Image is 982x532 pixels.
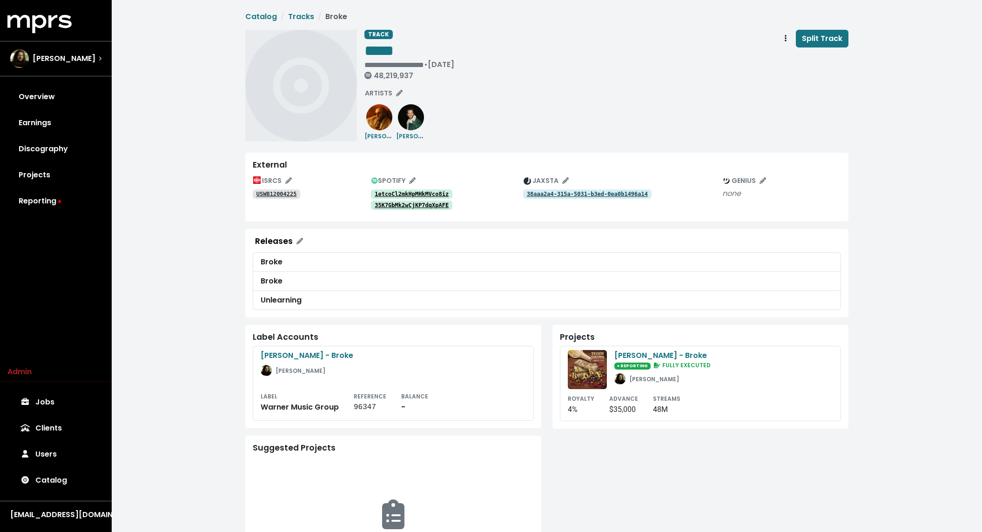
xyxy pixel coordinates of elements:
a: Jobs [7,389,104,415]
div: Projects [560,332,841,342]
button: Releases [249,233,309,250]
a: Broke [253,272,841,291]
a: Users [7,441,104,467]
button: Edit spotify track identifications for this track [367,174,420,188]
small: [PERSON_NAME] [396,130,446,141]
div: 4% [568,404,594,415]
div: 96347 [354,402,386,413]
button: Edit ISRC mappings for this track [249,174,296,188]
div: Warner Music Group [261,402,339,413]
a: Projects [7,162,104,188]
button: [EMAIL_ADDRESS][DOMAIN_NAME] [7,509,104,521]
img: The jaxsta.com logo [524,177,531,185]
img: ab6761610000e5ebf76e11a5f3c08955fecea690 [366,104,392,130]
div: Suggested Projects [253,443,534,453]
a: Catalog [7,467,104,493]
img: Album art for this track, Broke [245,30,357,141]
img: The genius.com logo [723,177,730,185]
button: Edit jaxsta track identifications [519,174,573,188]
button: Track actions [775,30,796,47]
button: Split Track [796,30,848,47]
span: Edit value [364,43,394,58]
tt: 1etcoCl2mkHpMHkMVco8iz [375,191,449,197]
a: USWB12004225 [253,189,300,199]
nav: breadcrumb [245,11,848,22]
small: ROYALTY [568,395,594,403]
div: Label Accounts [253,332,534,342]
a: [PERSON_NAME] [364,111,394,141]
div: Broke [261,256,833,268]
span: Edit value [364,61,424,68]
span: • [DATE] [364,59,454,80]
a: Earnings [7,110,104,136]
a: mprs logo [7,18,72,29]
a: Catalog [245,11,277,22]
span: ● REPORTING [614,363,651,370]
a: Reporting [7,188,104,214]
span: ISRCS [253,176,292,185]
a: [PERSON_NAME] [396,111,426,141]
a: [PERSON_NAME] - Broke[PERSON_NAME]LABELWarner Music GroupREFERENCE96347BALANCE- [253,346,534,421]
span: FULLY EXECUTED [652,361,711,369]
img: ab67616d0000b27344b10673f88d728cf14ed981 [568,350,607,389]
a: Unlearning [253,291,841,310]
div: - [401,402,428,413]
span: TRACK [364,30,393,39]
span: JAXSTA [524,176,569,185]
img: a4b8ff3eb42724e229ce4c2048e8c476.681x681x1.jpg [614,373,626,384]
div: Broke [261,276,833,287]
small: [PERSON_NAME] [364,130,414,141]
div: [PERSON_NAME] - Broke [614,350,711,361]
img: The logo of the International Organization for Standardization [253,176,261,184]
tt: 35K7GbMk2wCjKP7dqXpAFE [375,202,449,209]
a: 38aaa2a4-315a-5031-b3ed-0ea0b1496a14 [523,189,652,199]
span: Split Track [802,33,842,44]
tt: USWB12004225 [256,191,297,197]
small: LABEL [261,392,277,400]
div: [EMAIL_ADDRESS][DOMAIN_NAME] [10,509,101,520]
a: Broke [253,252,841,272]
a: 1etcoCl2mkHpMHkMVco8iz [371,189,452,199]
span: ARTISTS [365,88,403,98]
small: [PERSON_NAME] [276,367,325,375]
small: ADVANCE [609,395,638,403]
i: none [722,188,741,199]
tt: 38aaa2a4-315a-5031-b3ed-0ea0b1496a14 [527,191,648,197]
li: Broke [314,11,347,22]
a: Clients [7,415,104,441]
a: 35K7GbMk2wCjKP7dqXpAFE [371,201,452,210]
span: GENIUS [723,176,766,185]
a: Discography [7,136,104,162]
div: 48,219,937 [364,71,454,80]
div: [PERSON_NAME] - Broke [261,350,526,361]
img: The selected account / producer [10,49,29,68]
button: Edit artists [361,86,407,101]
a: [PERSON_NAME] - Broke● REPORTING FULLY EXECUTED[PERSON_NAME]ROYALTY4%ADVANCE$35,000STREAMS48M [560,346,841,421]
img: a4b8ff3eb42724e229ce4c2048e8c476.681x681x1.jpg [261,365,272,376]
span: [PERSON_NAME] [33,53,95,64]
div: $35,000 [609,404,638,415]
div: 48M [653,404,680,415]
button: Edit genius track identifications [719,174,770,188]
div: External [253,160,841,170]
div: Releases [255,236,293,246]
small: REFERENCE [354,392,386,400]
a: Overview [7,84,104,110]
small: BALANCE [401,392,428,400]
span: SPOTIFY [371,176,416,185]
small: STREAMS [653,395,680,403]
a: Tracks [288,11,314,22]
img: ab6761610000e5eb4aae480c63cd38ab83a2d842 [398,104,424,130]
small: [PERSON_NAME] [629,375,679,383]
div: Unlearning [261,295,833,306]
